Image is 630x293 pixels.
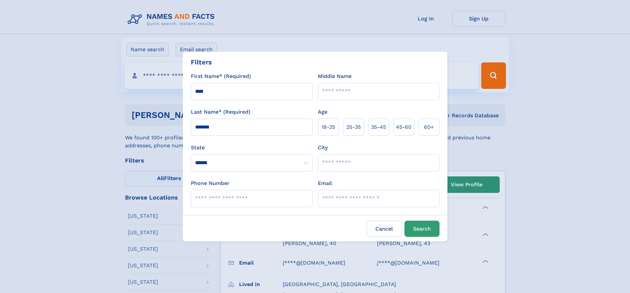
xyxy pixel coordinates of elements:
[318,72,352,80] label: Middle Name
[191,108,250,116] label: Last Name* (Required)
[404,221,440,237] button: Search
[191,144,313,152] label: State
[396,123,411,131] span: 45‑60
[321,123,335,131] span: 18‑25
[318,179,332,187] label: Email
[191,57,212,67] div: Filters
[191,72,251,80] label: First Name* (Required)
[191,179,230,187] label: Phone Number
[424,123,434,131] span: 60+
[318,144,328,152] label: City
[367,221,402,237] label: Cancel
[318,108,327,116] label: Age
[346,123,361,131] span: 25‑35
[371,123,386,131] span: 35‑45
